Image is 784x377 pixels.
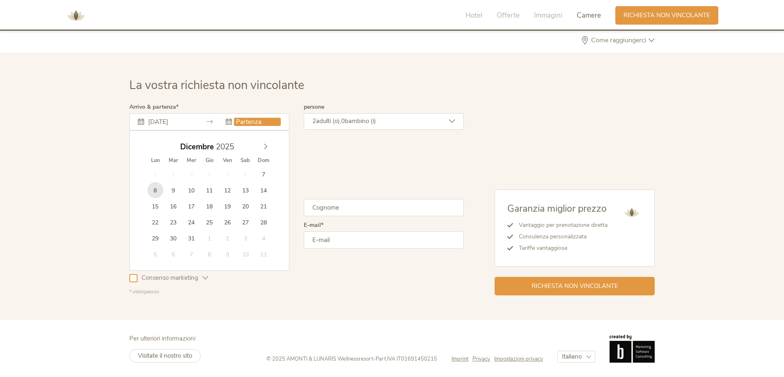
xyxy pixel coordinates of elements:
span: Ven [218,158,236,163]
span: Dicembre 4, 2025 [201,166,217,182]
span: Gennaio 2, 2026 [219,230,235,246]
span: Dicembre 5, 2025 [219,166,235,182]
a: Impostazioni privacy [494,355,543,363]
span: Dicembre 13, 2025 [237,182,253,198]
span: 2 [312,117,316,125]
label: Arrivo & partenza [129,104,179,110]
span: Dicembre 30, 2025 [165,230,181,246]
span: Sab [236,158,254,163]
span: Consenso marketing [138,274,202,282]
label: E-mail [304,222,323,228]
span: Dicembre 17, 2025 [183,198,199,214]
span: Immagini [534,11,562,20]
li: Consulenza personalizzata [513,231,607,242]
span: Dicembre 26, 2025 [219,214,235,230]
span: Dom [254,158,273,163]
label: persone [304,104,324,110]
span: Dicembre 27, 2025 [237,214,253,230]
span: Dicembre 15, 2025 [147,198,163,214]
span: adulti (o), [316,117,341,125]
span: Hotel [465,11,482,20]
span: Dicembre 19, 2025 [219,198,235,214]
span: Dicembre 16, 2025 [165,198,181,214]
span: Dicembre [180,143,214,151]
a: Privacy [472,355,494,363]
span: Gennaio 6, 2026 [165,246,181,262]
span: Dicembre 11, 2025 [201,182,217,198]
span: Gennaio 7, 2026 [183,246,199,262]
span: Dicembre 9, 2025 [165,182,181,198]
a: AMONTI & LUNARIS Wellnessresort [64,12,88,18]
span: Dicembre 1, 2025 [147,166,163,182]
span: Gennaio 3, 2026 [237,230,253,246]
input: Arrivo [146,118,193,126]
span: Dicembre 6, 2025 [237,166,253,182]
span: Garanzia miglior prezzo [507,202,607,215]
img: AMONTI & LUNARIS Wellnessresort [621,202,642,223]
span: Dicembre 12, 2025 [219,182,235,198]
span: Gennaio 9, 2026 [219,246,235,262]
a: Imprint [452,355,472,363]
span: Privacy [472,355,490,363]
span: Dicembre 2, 2025 [165,166,181,182]
span: Visitate il nostro sito [138,352,192,360]
span: Dicembre 10, 2025 [183,182,199,198]
span: Dicembre 7, 2025 [255,166,271,182]
span: Dicembre 21, 2025 [255,198,271,214]
span: Dicembre 28, 2025 [255,214,271,230]
span: Gennaio 1, 2026 [201,230,217,246]
span: La vostra richiesta non vincolante [129,77,304,93]
img: Brandnamic GmbH | Leading Hospitality Solutions [610,335,655,363]
span: Dicembre 22, 2025 [147,214,163,230]
div: * obbligatorio [129,288,464,295]
span: Gennaio 4, 2026 [255,230,271,246]
span: Richiesta non vincolante [624,11,710,20]
li: Tariffe vantaggiose [513,242,607,254]
span: Dicembre 31, 2025 [183,230,199,246]
span: Offerte [497,11,520,20]
span: Dicembre 18, 2025 [201,198,217,214]
input: E-mail [304,231,464,249]
a: Visitate il nostro sito [129,349,201,363]
span: bambino (i) [345,117,376,125]
span: Camere [577,11,601,20]
li: Vantaggio per prenotazione diretta [513,219,607,231]
span: Dicembre 25, 2025 [201,214,217,230]
span: Dicembre 23, 2025 [165,214,181,230]
span: Gennaio 5, 2026 [147,246,163,262]
span: Mer [182,158,200,163]
span: Gennaio 11, 2026 [255,246,271,262]
span: Lun [146,158,164,163]
span: Dicembre 20, 2025 [237,198,253,214]
span: - [373,355,376,363]
img: AMONTI & LUNARIS Wellnessresort [64,3,88,28]
span: Richiesta non vincolante [532,282,618,290]
span: Gio [200,158,218,163]
span: Part.IVA IT01691450215 [376,355,437,363]
span: Dicembre 14, 2025 [255,182,271,198]
span: Gennaio 8, 2026 [201,246,217,262]
span: Dicembre 8, 2025 [147,182,163,198]
span: Per ulteriori informazioni [129,334,195,343]
input: Year [214,142,241,152]
input: Partenza [234,118,281,126]
span: Come raggiungerci [589,37,649,43]
input: Cognome [304,199,464,216]
span: 0 [341,117,345,125]
span: © 2025 AMONTI & LUNARIS Wellnessresort [266,355,373,363]
span: Dicembre 3, 2025 [183,166,199,182]
span: Gennaio 10, 2026 [237,246,253,262]
span: Mar [164,158,182,163]
span: Dicembre 24, 2025 [183,214,199,230]
span: Imprint [452,355,468,363]
span: Dicembre 29, 2025 [147,230,163,246]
